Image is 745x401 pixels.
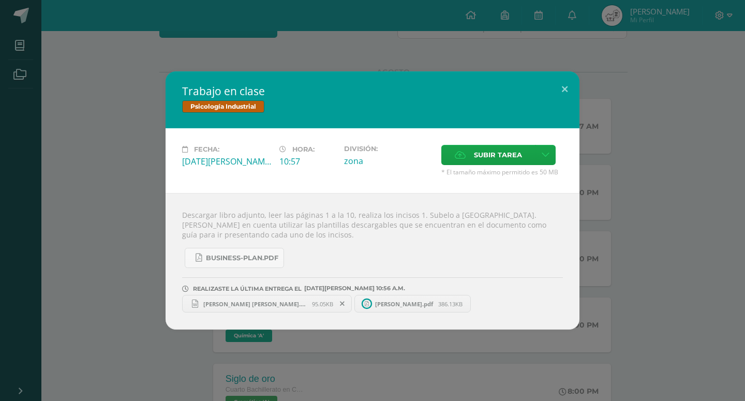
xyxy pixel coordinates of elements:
label: División: [344,145,433,153]
span: 386.13KB [438,300,463,308]
span: [DATE][PERSON_NAME] 10:56 A.M. [302,288,405,289]
span: 95.05KB [312,300,333,308]
span: Remover entrega [334,298,351,309]
span: business-plan.pdf [206,254,278,262]
div: 10:57 [279,156,336,167]
span: Subir tarea [474,145,522,165]
h2: Trabajo en clase [182,84,563,98]
span: [PERSON_NAME] [PERSON_NAME].docx [198,300,312,308]
a: [PERSON_NAME].pdf 386.13KB [354,295,471,313]
a: business-plan.pdf [185,248,284,268]
button: Close (Esc) [550,71,579,107]
div: Descargar libro adjunto, leer las páginas 1 a la 10, realiza los incisos 1. Subelo a [GEOGRAPHIC_... [166,193,579,330]
div: zona [344,155,433,167]
span: Psicología Industrial [182,100,264,113]
span: [PERSON_NAME].pdf [370,300,438,308]
span: * El tamaño máximo permitido es 50 MB [441,168,563,176]
div: [DATE][PERSON_NAME] [182,156,271,167]
span: Fecha: [194,145,219,153]
span: REALIZASTE LA ÚLTIMA ENTREGA EL [193,285,302,292]
a: [PERSON_NAME] [PERSON_NAME].docx 95.05KB [182,295,352,313]
span: Hora: [292,145,315,153]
